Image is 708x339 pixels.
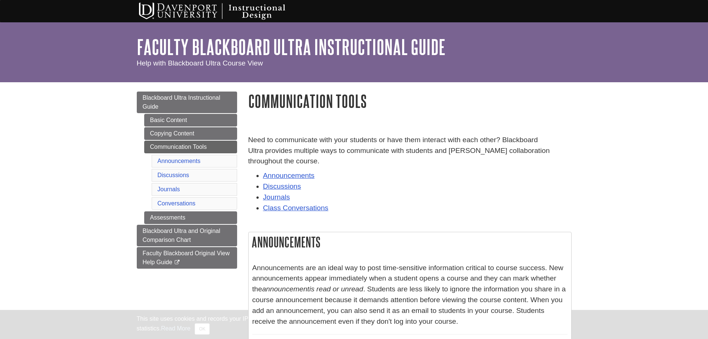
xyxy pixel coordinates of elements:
[262,285,309,293] em: announcement
[249,232,571,252] h2: Announcements
[137,314,572,335] div: This site uses cookies and records your IP address for usage statistics. Additionally, we use Goo...
[263,193,290,201] a: Journals
[143,228,220,243] span: Blackboard Ultra and Original Comparison Chart
[252,263,568,327] p: Announcements are an ideal way to post time-sensitive information critical to course success. New...
[137,92,237,113] a: Blackboard Ultra Instructional Guide
[144,211,237,224] a: Assessments
[137,59,263,67] span: Help with Blackboard Ultra Course View
[158,186,180,192] a: Journals
[161,325,190,332] a: Read More
[174,260,180,265] i: This link opens in a new window
[263,204,329,212] a: Class Conversations
[158,200,195,207] a: Conversations
[144,127,237,140] a: Copying Content
[133,2,311,20] img: Davenport University Instructional Design
[248,135,572,167] p: Need to communicate with your students or have them interact with each other? Blackboard Ultra pr...
[137,92,237,269] div: Guide Page Menu
[263,172,315,179] a: Announcements
[144,114,237,127] a: Basic Content
[143,250,230,265] span: Faculty Blackboard Original View Help Guide
[158,172,189,178] a: Discussions
[137,247,237,269] a: Faculty Blackboard Original View Help Guide
[137,225,237,246] a: Blackboard Ultra and Original Comparison Chart
[137,35,446,58] a: Faculty Blackboard Ultra Instructional Guide
[309,285,363,293] em: is read or unread
[158,158,201,164] a: Announcements
[144,141,237,153] a: Communication Tools
[143,95,220,110] span: Blackboard Ultra Instructional Guide
[263,182,301,190] a: Discussions
[248,92,572,111] h1: Communication Tools
[195,323,209,335] button: Close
